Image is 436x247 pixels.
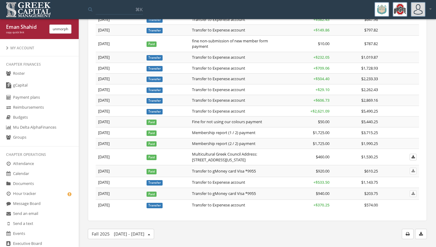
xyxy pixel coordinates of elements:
[361,119,378,124] span: $5,440.25
[315,202,329,208] span: $370.25
[114,231,144,237] span: [DATE] - [DATE]
[361,97,378,103] span: $2,869.16
[190,63,283,74] td: Transfer to Expenese account
[190,14,283,25] td: Transfer to Expenese account
[6,24,45,31] div: Eman Shahid
[147,109,163,114] span: Transfer
[147,55,163,61] span: Transfer
[313,130,329,135] span: $1,725.00
[147,87,163,93] span: Transfer
[98,202,110,208] span: [DATE]
[364,17,378,22] span: $647.96
[190,199,283,210] td: Transfer to Expenese account
[98,41,110,46] span: [DATE]
[147,28,163,33] span: Transfer
[190,149,283,165] td: Multicultural Greek Council Address: [STREET_ADDRESS][US_STATE]
[313,27,329,33] span: +
[88,229,154,239] button: Fall 2025[DATE] - [DATE]
[147,192,157,197] span: Paid
[98,87,110,92] span: [DATE]
[190,25,283,36] td: Transfer to Expenese account
[361,54,378,60] span: $1,019.87
[313,179,329,185] span: +
[364,168,378,174] span: $610.25
[98,191,110,196] span: [DATE]
[98,168,110,174] span: [DATE]
[98,119,110,124] span: [DATE]
[313,54,329,60] span: +
[313,202,329,208] span: +
[6,45,73,51] div: My Account
[313,97,329,103] span: +
[361,108,378,114] span: $5,490.25
[310,108,329,114] span: +
[364,202,378,208] span: $574.00
[190,177,283,188] td: Transfer to Expenese account
[364,191,378,196] span: $203.75
[190,117,283,127] td: Fine for not using our colours payment
[315,54,329,60] span: $232.05
[316,168,329,174] span: $920.00
[190,127,283,138] td: Membership report (1 / 2) payment
[190,95,283,106] td: Transfer to Expenese account
[98,130,110,135] span: [DATE]
[98,179,110,185] span: [DATE]
[316,191,329,196] span: $940.00
[315,76,329,81] span: $504.40
[147,180,163,186] span: Transfer
[316,154,329,160] span: $460.00
[92,231,144,237] span: Fall 2025
[190,188,283,199] td: Transfer to gMoney card Visa *9955
[147,130,157,136] span: Paid
[190,52,283,63] td: Transfer to Expenese account
[147,203,163,208] span: Transfer
[315,27,329,33] span: $149.86
[190,106,283,117] td: Transfer to Expenese account
[361,65,378,71] span: $1,728.93
[313,141,329,146] span: $1,725.00
[147,155,157,160] span: Paid
[190,138,283,149] td: Membership report (2 / 2) payment
[315,97,329,103] span: $606.73
[147,141,157,147] span: Paid
[98,54,110,60] span: [DATE]
[190,84,283,95] td: Transfer to Expenese account
[98,108,110,114] span: [DATE]
[313,17,329,22] span: +
[147,98,163,104] span: Transfer
[6,31,45,35] div: copy quick link
[147,169,157,174] span: Paid
[364,27,378,33] span: $797.82
[313,76,329,81] span: +
[312,108,329,114] span: $2,621.09
[361,76,378,81] span: $2,233.33
[98,154,110,160] span: [DATE]
[315,87,329,92] span: +
[313,65,329,71] span: +
[147,120,157,125] span: Paid
[190,165,283,177] td: Transfer to gMoney card Visa *9955
[98,141,110,146] span: [DATE]
[315,17,329,22] span: $582.43
[98,65,110,71] span: [DATE]
[315,65,329,71] span: $709.06
[318,41,329,46] span: $10.00
[318,119,329,124] span: $50.00
[364,41,378,46] span: $787.82
[361,154,378,160] span: $1,530.25
[135,6,143,12] span: ⌘K
[147,41,157,47] span: Paid
[147,66,163,71] span: Transfer
[361,141,378,146] span: $1,990.25
[190,35,283,52] td: fine non-submission of new member form payment
[98,27,110,33] span: [DATE]
[147,17,163,23] span: Transfer
[361,130,378,135] span: $3,715.25
[98,17,110,22] span: [DATE]
[361,179,378,185] span: $1,143.75
[98,97,110,103] span: [DATE]
[147,77,163,82] span: Transfer
[190,74,283,84] td: Transfer to Expenese account
[318,87,329,92] span: $29.10
[361,87,378,92] span: $2,262.43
